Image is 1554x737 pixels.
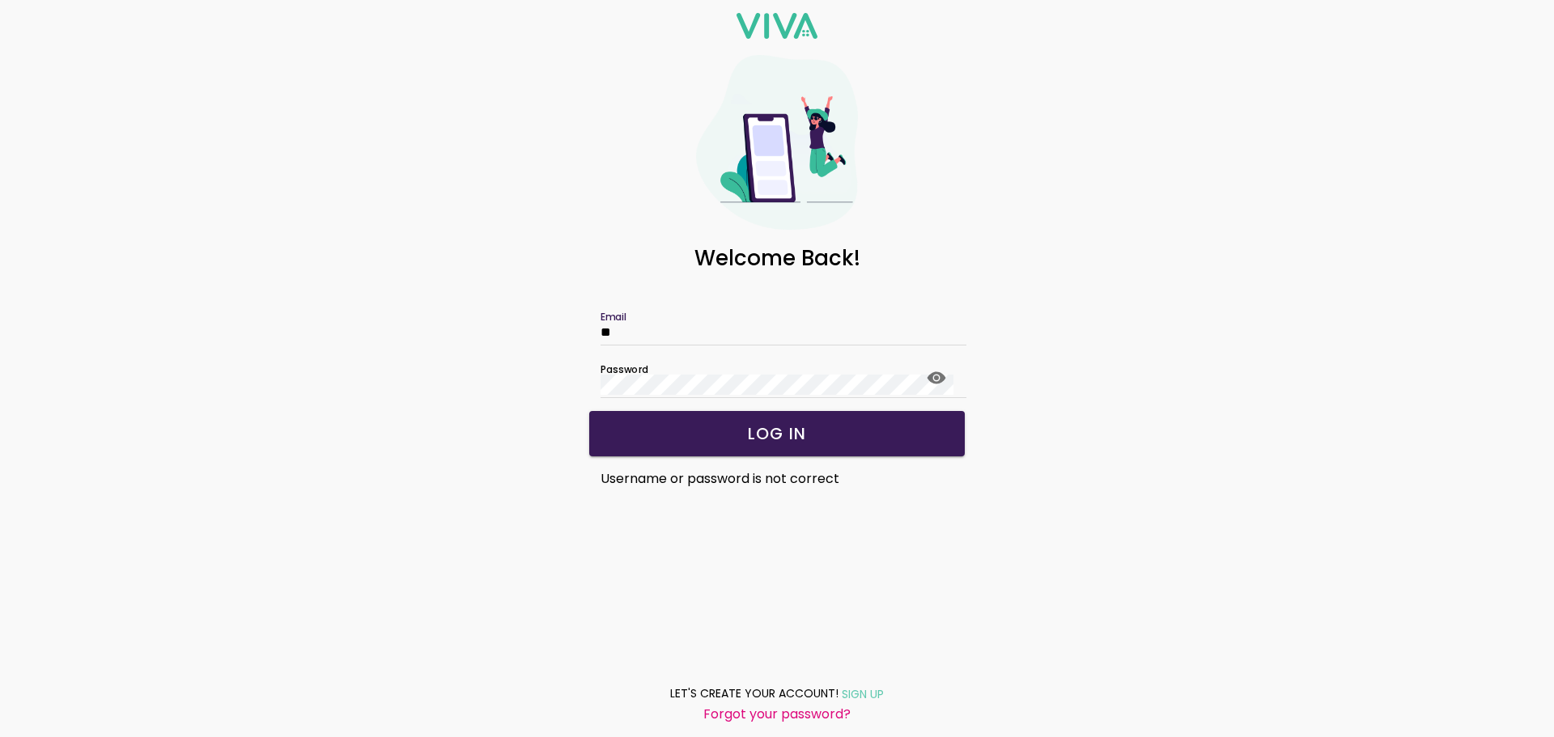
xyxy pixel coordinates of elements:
ion-text: SIGN UP [842,686,884,702]
ion-text: Forgot your password? [703,705,851,723]
a: SIGN UP [839,684,884,704]
span: Username or password is not correct [601,468,839,489]
ion-button: LOG IN [589,411,965,456]
ion-text: LET'S CREATE YOUR ACCOUNT! [670,685,839,702]
input: Email [601,325,953,339]
input: Password [601,375,953,395]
